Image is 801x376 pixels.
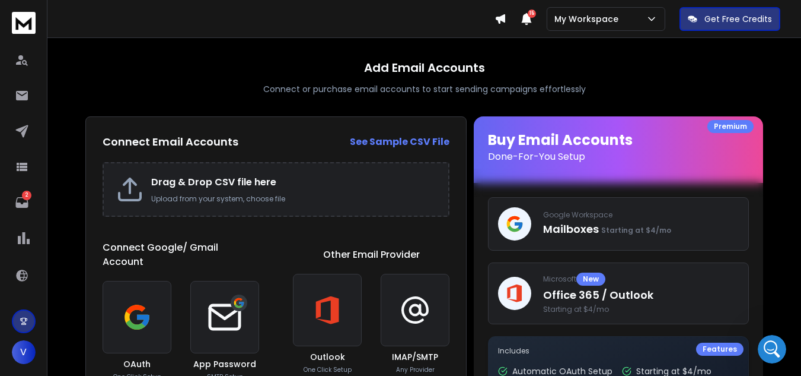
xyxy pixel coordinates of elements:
button: Send a message… [203,280,222,299]
h1: Add Email Accounts [364,59,485,76]
p: Mailboxes [543,221,739,238]
span: Starting at $4/mo [543,305,739,314]
p: Connect or purchase email accounts to start sending campaigns effortlessly [263,83,586,95]
span: Starting at $4/mo [601,225,671,235]
button: V [12,340,36,364]
h1: Buy Email Accounts [488,131,749,164]
img: Profile image for Lakshita [34,7,53,26]
h1: [PERSON_NAME] [58,6,135,15]
div: [PERSON_NAME] • 18h ago [19,208,117,216]
p: Includes [498,346,739,356]
div: ValueMatrix says… [9,244,228,284]
h3: IMAP/SMTP [392,351,438,363]
div: You’ll get replies here and in your email:✉️[EMAIL_ADDRESS]Our usual reply time🕒under 20 minutes [9,64,194,142]
div: [DATE] [9,228,228,244]
h1: Connect Google/ Gmail Account [103,241,259,269]
p: Done-For-You Setup [488,150,749,164]
button: Upload attachment [56,285,66,294]
h3: Outlook [310,351,345,363]
div: Lakshita says… [9,151,228,228]
p: Office 365 / Outlook [543,287,739,304]
textarea: Message… [10,260,227,280]
h1: Other Email Provider [323,248,420,262]
button: Home [207,5,229,27]
button: Get Free Credits [679,7,780,31]
a: See Sample CSV File [350,135,449,149]
p: Microsoft [543,273,739,286]
p: Upload from your system, choose file [151,194,436,204]
div: Box says… [9,64,228,151]
iframe: Intercom live chat [758,335,786,364]
button: Gif picker [37,285,47,294]
div: Hey there, thanks for reaching out. [19,159,185,170]
strong: See Sample CSV File [350,135,449,148]
p: 2 [22,191,31,200]
div: Premium [707,120,754,133]
div: Features [696,343,743,356]
div: Any update? [166,251,218,263]
b: under 20 minutes [29,124,111,133]
p: Active 12h ago [58,15,115,27]
b: [EMAIL_ADDRESS] [29,94,113,104]
div: Our usual reply time 🕒 [19,111,185,134]
img: logo [12,12,36,34]
h2: Connect Email Accounts [103,134,238,150]
p: Google Workspace [543,210,739,220]
div: New [576,273,605,286]
div: You’ll get replies here and in your email: ✉️ [19,71,185,106]
button: Emoji picker [18,285,28,294]
div: Hey there, thanks for reaching out.Let me check this for you, could you please share the lead ema... [9,151,194,207]
h3: App Password [193,358,256,370]
div: Let me check this for you, could you please share the lead email? [19,176,185,199]
p: My Workspace [554,13,623,25]
h3: OAuth [123,358,151,370]
button: go back [8,5,30,27]
span: 15 [528,10,536,18]
h2: Drag & Drop CSV file here [151,175,436,189]
p: One Click Setup [304,365,352,374]
p: Any Provider [396,365,435,374]
a: 2 [10,191,34,214]
p: Get Free Credits [704,13,772,25]
div: Any update? [157,244,228,270]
